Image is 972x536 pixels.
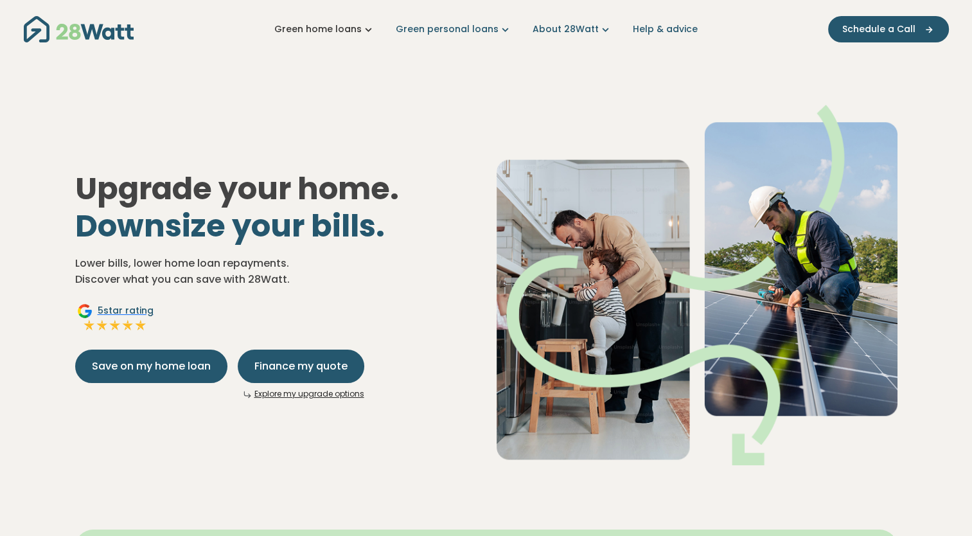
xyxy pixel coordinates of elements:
[396,22,512,36] a: Green personal loans
[75,170,476,244] h1: Upgrade your home.
[24,13,949,46] nav: Main navigation
[75,350,227,383] button: Save on my home loan
[497,105,897,465] img: Dad helping toddler
[533,22,612,36] a: About 28Watt
[254,388,364,399] a: Explore my upgrade options
[633,22,698,36] a: Help & advice
[75,303,155,334] a: Google5star ratingFull starFull starFull starFull starFull star
[24,16,134,42] img: 28Watt
[98,304,154,317] span: 5 star rating
[92,359,211,374] span: Save on my home loan
[109,319,121,332] img: Full star
[238,350,364,383] button: Finance my quote
[828,16,949,42] button: Schedule a Call
[134,319,147,332] img: Full star
[842,22,915,36] span: Schedule a Call
[121,319,134,332] img: Full star
[274,22,375,36] a: Green home loans
[75,255,476,288] p: Lower bills, lower home loan repayments. Discover what you can save with 28Watt.
[254,359,348,374] span: Finance my quote
[77,303,93,319] img: Google
[96,319,109,332] img: Full star
[75,204,385,247] span: Downsize your bills.
[83,319,96,332] img: Full star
